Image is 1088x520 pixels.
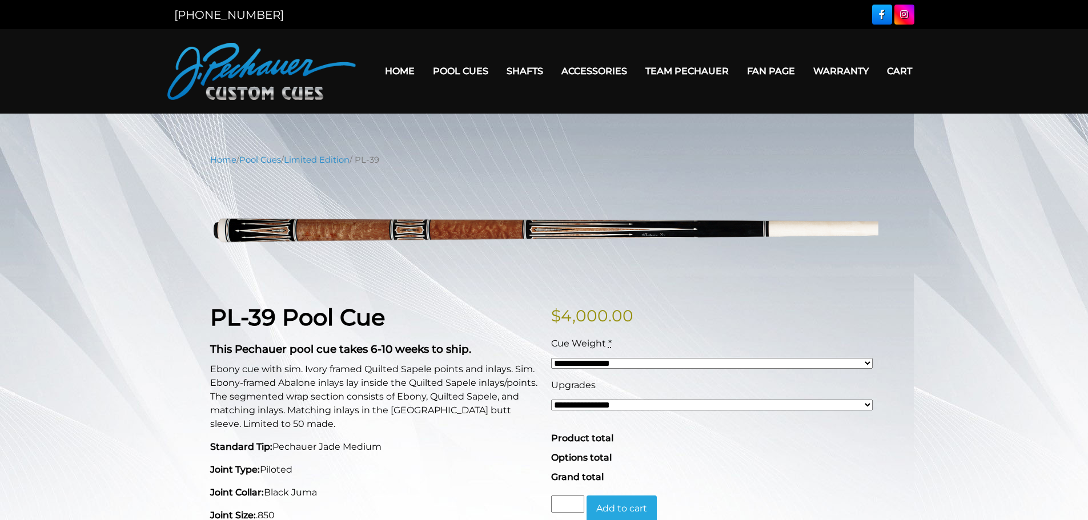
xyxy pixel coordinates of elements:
a: Limited Edition [284,155,350,165]
a: Warranty [804,57,878,86]
span: Options total [551,452,612,463]
a: Shafts [497,57,552,86]
span: Product total [551,433,613,444]
p: Black Juma [210,486,537,499]
strong: This Pechauer pool cue takes 6-10 weeks to ship. [210,342,471,356]
abbr: required [608,338,612,349]
a: Home [376,57,424,86]
strong: Standard Tip: [210,441,272,452]
a: Pool Cues [424,57,497,86]
a: [PHONE_NUMBER] [174,8,284,22]
bdi: 4,000.00 [551,306,633,325]
a: Pool Cues [239,155,281,165]
strong: Joint Type: [210,464,260,475]
input: Product quantity [551,495,584,513]
strong: PL-39 Pool Cue [210,303,385,331]
span: Cue Weight [551,338,606,349]
a: Cart [878,57,921,86]
p: Pechauer Jade Medium [210,440,537,454]
span: Upgrades [551,380,596,390]
a: Team Pechauer [636,57,738,86]
a: Fan Page [738,57,804,86]
img: pl-39.png [210,175,878,286]
p: Ebony cue with sim. Ivory framed Quilted Sapele points and inlays. Sim. Ebony-framed Abalone inla... [210,362,537,431]
span: Grand total [551,471,604,482]
p: Piloted [210,463,537,477]
img: Pechauer Custom Cues [167,43,356,100]
strong: Joint Collar: [210,487,264,498]
a: Accessories [552,57,636,86]
nav: Breadcrumb [210,154,878,166]
a: Home [210,155,236,165]
span: $ [551,306,561,325]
